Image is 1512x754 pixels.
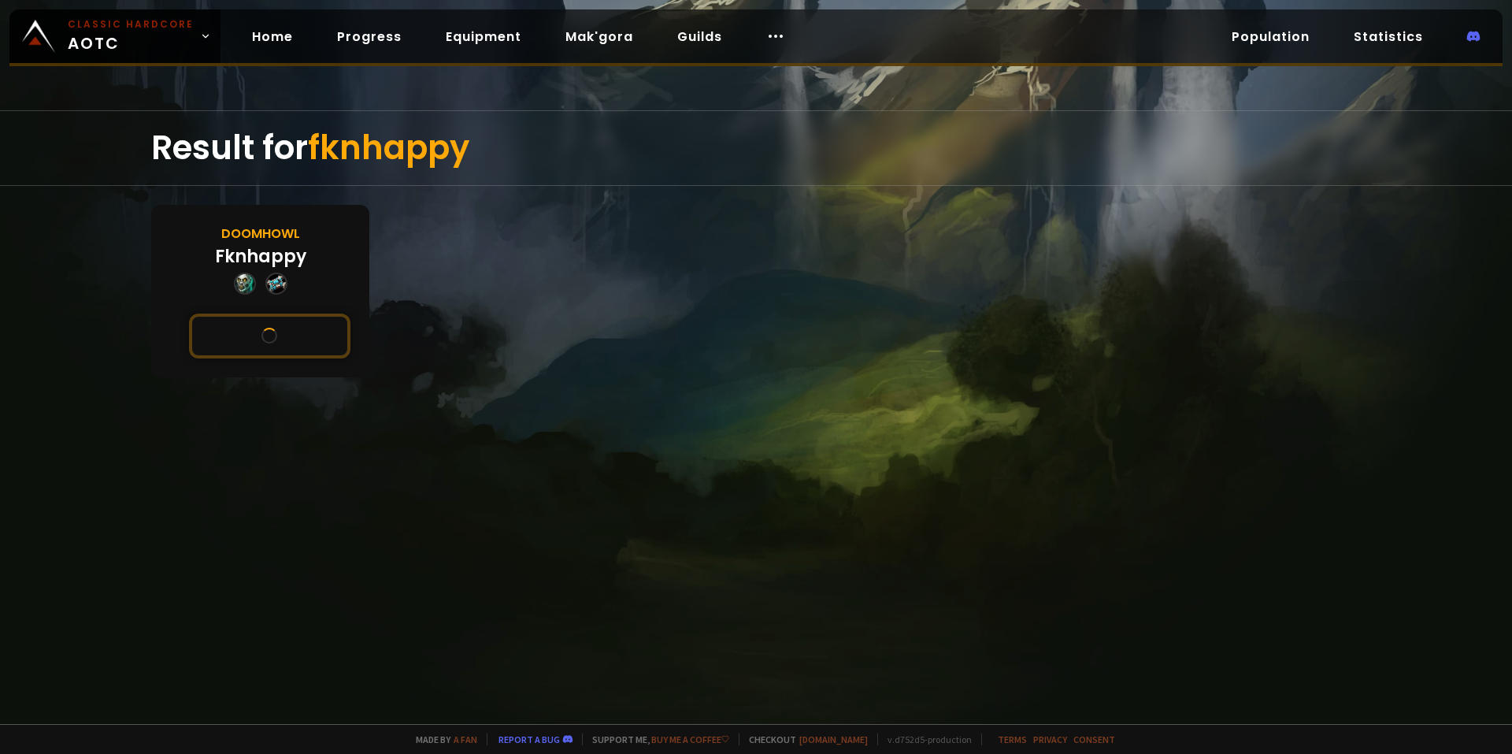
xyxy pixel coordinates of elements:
[582,734,729,745] span: Support me,
[9,9,220,63] a: Classic HardcoreAOTC
[151,111,1361,185] div: Result for
[221,224,300,243] div: Doomhowl
[68,17,194,55] span: AOTC
[68,17,194,32] small: Classic Hardcore
[433,20,534,53] a: Equipment
[665,20,735,53] a: Guilds
[877,734,972,745] span: v. d752d5 - production
[239,20,306,53] a: Home
[406,734,477,745] span: Made by
[1219,20,1322,53] a: Population
[739,734,868,745] span: Checkout
[799,734,868,745] a: [DOMAIN_NAME]
[454,734,477,745] a: a fan
[215,243,306,269] div: Fknhappy
[324,20,414,53] a: Progress
[498,734,560,745] a: Report a bug
[189,314,350,358] button: See this character
[553,20,646,53] a: Mak'gora
[1073,734,1115,745] a: Consent
[308,124,469,171] span: fknhappy
[1033,734,1067,745] a: Privacy
[998,734,1027,745] a: Terms
[651,734,729,745] a: Buy me a coffee
[1341,20,1436,53] a: Statistics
